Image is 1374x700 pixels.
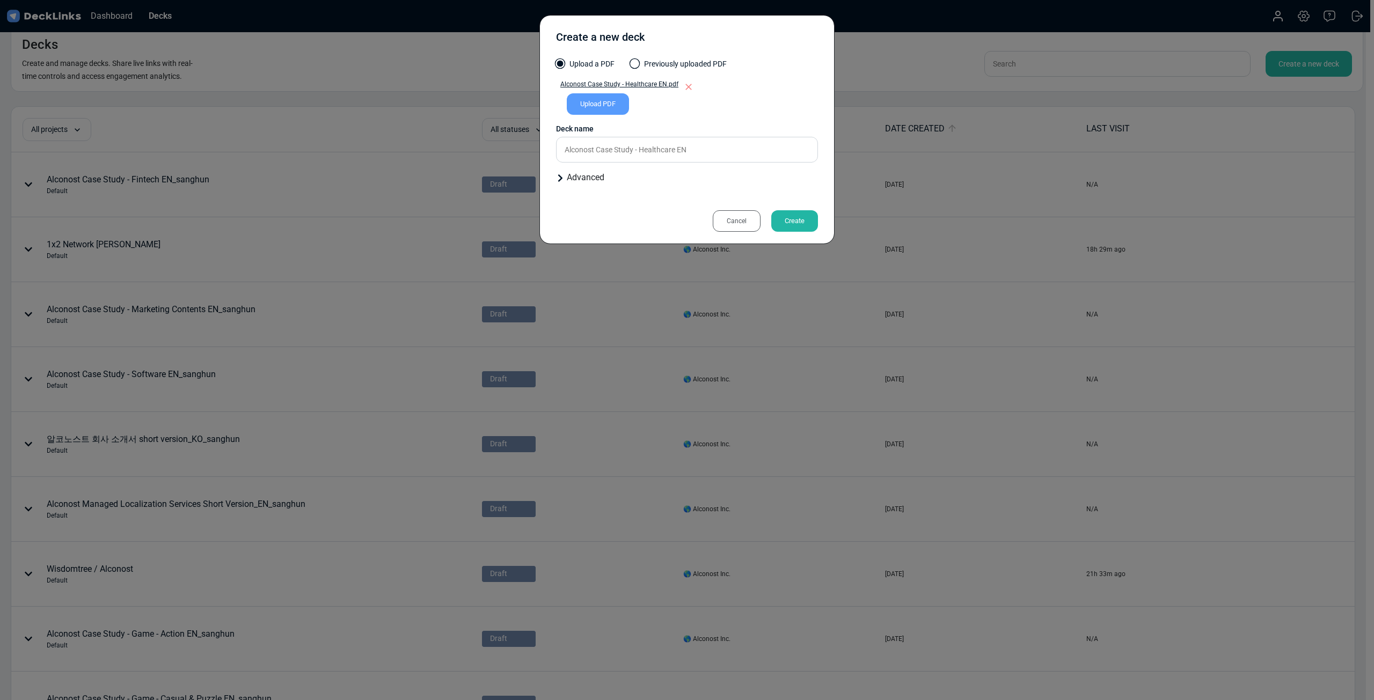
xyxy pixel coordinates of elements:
[556,58,615,75] label: Upload a PDF
[556,171,818,184] div: Advanced
[556,29,645,50] div: Create a new deck
[556,123,818,135] div: Deck name
[556,137,818,163] input: Enter a name
[556,79,678,93] a: Alconost Case Study - Healthcare EN.pdf
[567,93,629,115] div: Upload PDF
[631,58,727,75] label: Previously uploaded PDF
[713,210,761,232] div: Cancel
[771,210,818,232] div: Create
